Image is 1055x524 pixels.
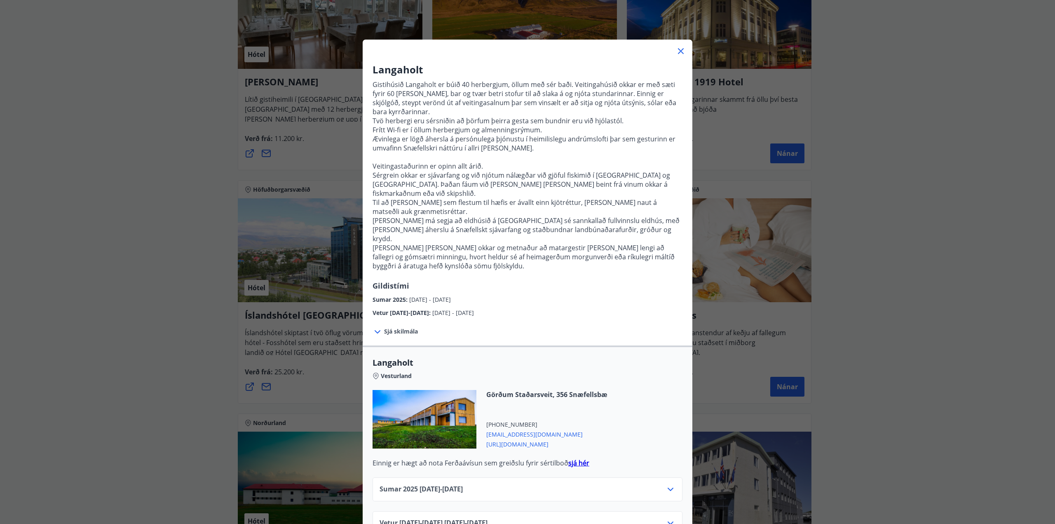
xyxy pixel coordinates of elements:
span: Langaholt [373,357,682,369]
span: Sumar 2025 : [373,296,409,303]
p: Veitingastaðurinn er opinn allt árið. [373,162,682,171]
span: [DATE] - [DATE] [432,309,474,317]
span: Sumar 2025 [DATE] - [DATE] [380,484,463,494]
span: [URL][DOMAIN_NAME] [486,439,607,449]
p: [PERSON_NAME] [PERSON_NAME] okkar og metnaður að matargestir [PERSON_NAME] lengi að fallegri og g... [373,243,682,270]
span: [DATE] - [DATE] [409,296,451,303]
p: Gistihúsið Langaholt er búið 40 herbergjum, öllum með sér baði. Veitingahúsið okkar er með sæti f... [373,80,682,116]
span: Gildistími [373,281,409,291]
p: Ævinlega er lögð áhersla á persónulega þjónustu í heimilislegu andrúmslofti þar sem gesturinn er ... [373,134,682,153]
span: [EMAIL_ADDRESS][DOMAIN_NAME] [486,429,607,439]
span: [PHONE_NUMBER] [486,421,607,429]
p: Til að [PERSON_NAME] sem flestum til hæfis er ávallt einn kjötréttur, [PERSON_NAME] naut á matseð... [373,198,682,216]
p: [PERSON_NAME] má segja að eldhúsið á [GEOGRAPHIC_DATA] sé sannkallað fullvinnslu eldhús, með [PER... [373,216,682,243]
a: sjá hér [568,458,589,468]
p: Sérgrein okkar er sjávarfang og við njótum nálægðar við gjöful fiskimið í [GEOGRAPHIC_DATA] og [G... [373,171,682,198]
p: Tvö herbergi eru sérsniðin að þörfum þeirra gesta sem bundnir eru við hjólastól. [373,116,682,125]
span: Vesturland [381,372,412,380]
h3: Langaholt [373,63,682,77]
p: Einnig er hægt að nota Ferðaávísun sem greiðslu fyrir sértilboð [373,458,682,468]
p: Frítt Wi-fi er í öllum herbergjum og almenningsrýmum. [373,125,682,134]
span: Görðum Staðarsveit, 356 Snæfellsbæ [486,390,607,399]
span: Sjá skilmála [384,327,418,336]
span: Vetur [DATE]-[DATE] : [373,309,432,317]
